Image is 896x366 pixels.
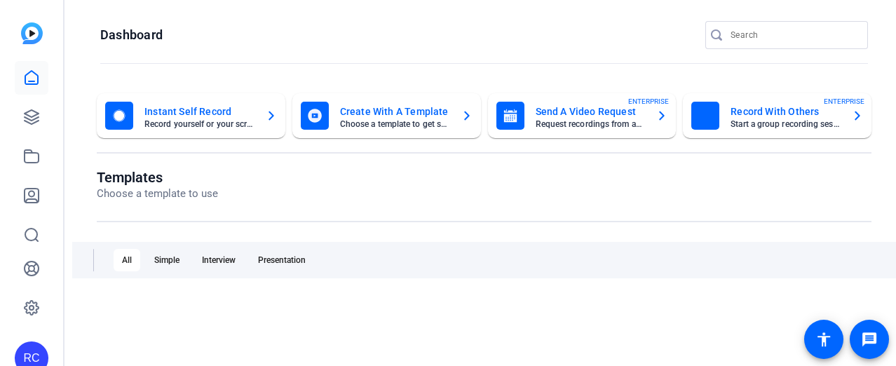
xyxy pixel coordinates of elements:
[683,93,871,138] button: Record With OthersStart a group recording sessionENTERPRISE
[292,93,481,138] button: Create With A TemplateChoose a template to get started
[628,96,669,107] span: ENTERPRISE
[97,169,218,186] h1: Templates
[536,120,646,128] mat-card-subtitle: Request recordings from anyone, anywhere
[488,93,677,138] button: Send A Video RequestRequest recordings from anyone, anywhereENTERPRISE
[250,249,314,271] div: Presentation
[824,96,864,107] span: ENTERPRISE
[144,103,254,120] mat-card-title: Instant Self Record
[536,103,646,120] mat-card-title: Send A Video Request
[861,331,878,348] mat-icon: message
[731,27,857,43] input: Search
[340,120,450,128] mat-card-subtitle: Choose a template to get started
[114,249,140,271] div: All
[731,120,841,128] mat-card-subtitle: Start a group recording session
[194,249,244,271] div: Interview
[146,249,188,271] div: Simple
[21,22,43,44] img: blue-gradient.svg
[144,120,254,128] mat-card-subtitle: Record yourself or your screen
[100,27,163,43] h1: Dashboard
[731,103,841,120] mat-card-title: Record With Others
[97,93,285,138] button: Instant Self RecordRecord yourself or your screen
[340,103,450,120] mat-card-title: Create With A Template
[815,331,832,348] mat-icon: accessibility
[97,186,218,202] p: Choose a template to use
